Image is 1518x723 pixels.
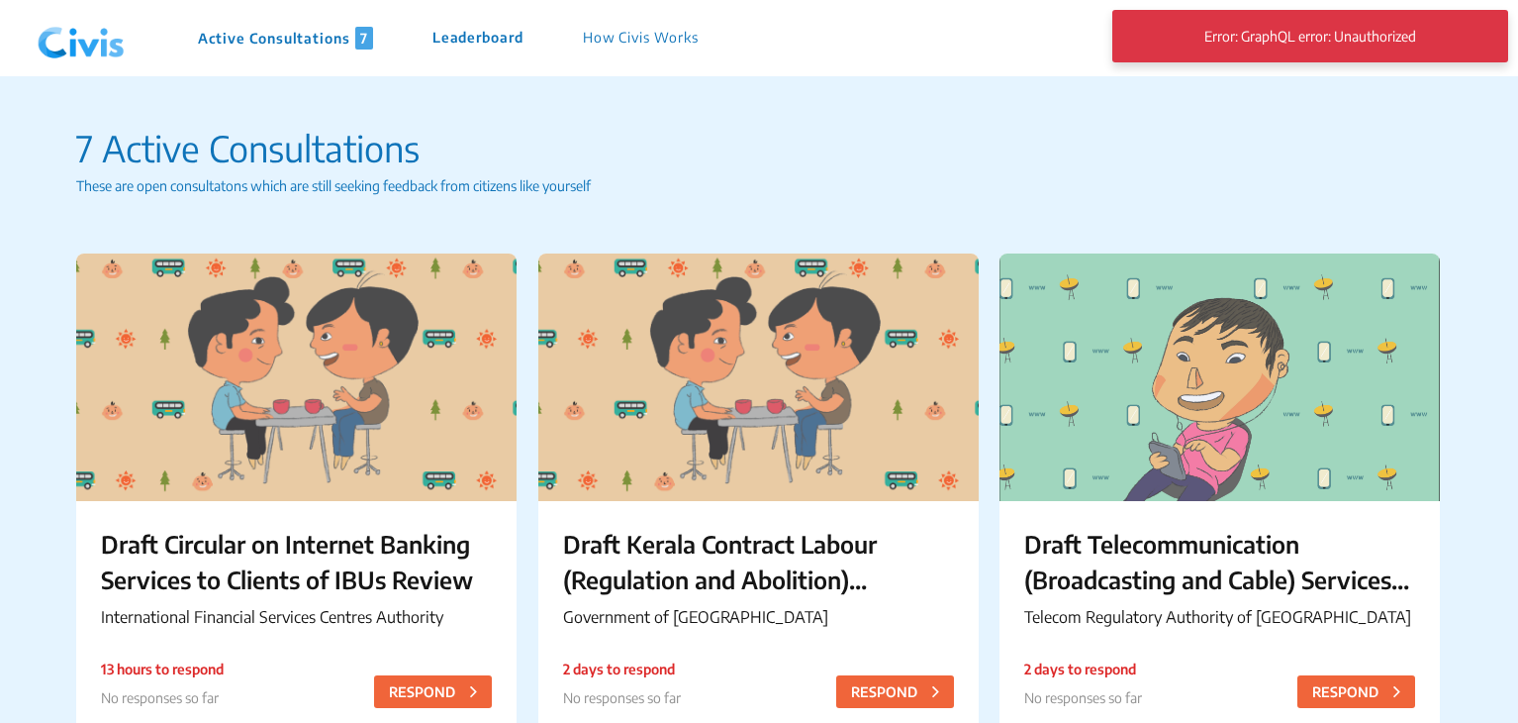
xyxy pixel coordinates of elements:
[101,605,492,629] p: International Financial Services Centres Authority
[374,675,492,708] button: RESPOND
[432,27,523,50] p: Leaderboard
[30,9,133,68] img: navlogo.png
[355,27,373,50] span: 7
[563,659,681,679] p: 2 days to respond
[563,526,954,597] p: Draft Kerala Contract Labour (Regulation and Abolition) (Amendment) Rules, 2025
[836,675,954,708] button: RESPOND
[563,605,954,629] p: Government of [GEOGRAPHIC_DATA]
[583,27,699,50] p: How Civis Works
[1137,18,1483,54] p: Error: GraphQL error: Unauthorized
[1024,659,1142,679] p: 2 days to respond
[101,526,492,597] p: Draft Circular on Internet Banking Services to Clients of IBUs Review
[101,659,224,679] p: 13 hours to respond
[1024,526,1415,597] p: Draft Telecommunication (Broadcasting and Cable) Services Interconnection (Addressable Systems) (...
[563,689,681,706] span: No responses so far
[76,175,1443,196] p: These are open consultatons which are still seeking feedback from citizens like yourself
[101,689,219,706] span: No responses so far
[1024,689,1142,706] span: No responses so far
[198,27,373,50] p: Active Consultations
[76,122,1443,175] p: 7 Active Consultations
[1024,605,1415,629] p: Telecom Regulatory Authority of [GEOGRAPHIC_DATA]
[1297,675,1415,708] button: RESPOND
